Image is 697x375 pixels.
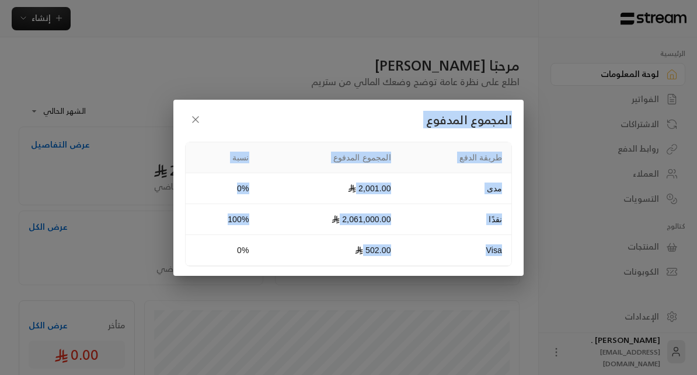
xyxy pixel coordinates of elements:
[259,173,400,204] td: 2,001.00
[259,235,400,266] td: 502.00
[186,204,259,235] td: 100%
[400,142,511,173] th: طريقة الدفع
[185,109,512,130] h2: المجموع المدفوع
[259,142,400,173] th: المجموع المدفوع
[400,235,511,266] td: Visa
[186,235,259,266] td: 0%
[259,204,400,235] td: 2,061,000.00
[186,142,259,173] th: نسبة
[400,204,511,235] td: نقدًا
[400,173,511,204] td: مدى
[186,173,259,204] td: 0%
